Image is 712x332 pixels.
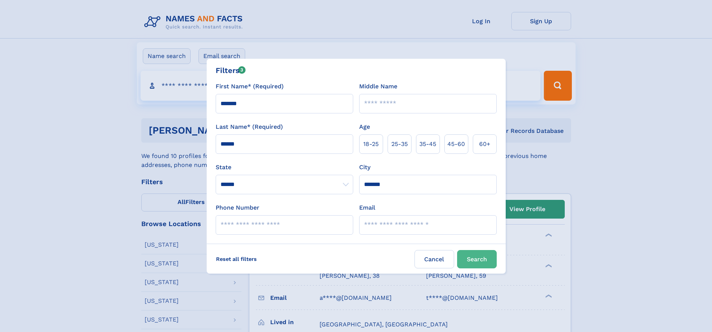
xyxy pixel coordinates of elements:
[447,140,465,149] span: 45‑60
[216,163,353,172] label: State
[414,250,454,268] label: Cancel
[457,250,497,268] button: Search
[211,250,262,268] label: Reset all filters
[216,82,284,91] label: First Name* (Required)
[479,140,490,149] span: 60+
[359,82,397,91] label: Middle Name
[391,140,408,149] span: 25‑35
[363,140,379,149] span: 18‑25
[359,122,370,131] label: Age
[216,203,259,212] label: Phone Number
[216,122,283,131] label: Last Name* (Required)
[216,65,246,76] div: Filters
[359,163,370,172] label: City
[419,140,436,149] span: 35‑45
[359,203,375,212] label: Email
